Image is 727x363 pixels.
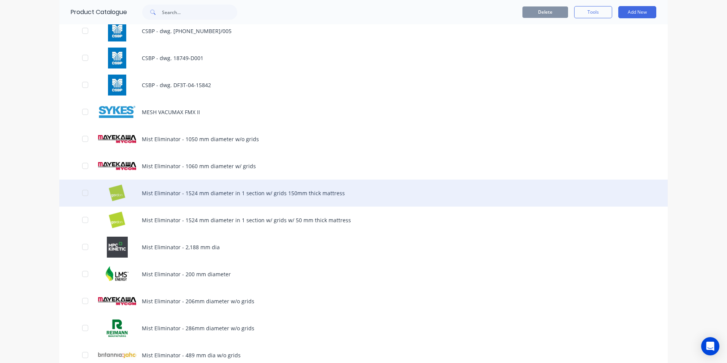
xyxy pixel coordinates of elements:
[59,288,668,315] div: Mist Eliminator - 206mm diameter w/o gridsMist Eliminator - 206mm diameter w/o grids
[701,337,719,355] div: Open Intercom Messenger
[59,315,668,342] div: Mist Eliminator - 286mm diameter w/o gridsMist Eliminator - 286mm diameter w/o grids
[59,207,668,234] div: Mist Eliminator - 1524 mm diameter in 1 section w/ grids w/ 50 mm thick mattressMist Eliminator -...
[59,72,668,99] div: CSBP - dwg. DF3T-04-15842CSBP - dwg. DF3T-04-15842
[59,126,668,153] div: Mist Eliminator - 1050 mm diameter w/o gridsMist Eliminator - 1050 mm diameter w/o grids
[59,261,668,288] div: Mist Eliminator - 200 mm diameterMist Eliminator - 200 mm diameter
[59,45,668,72] div: CSBP - dwg. 18749-D001CSBP - dwg. 18749-D001
[162,5,237,20] input: Search...
[59,99,668,126] div: MESH VACUMAX FMX IIMESH VACUMAX FMX II
[59,180,668,207] div: Mist Eliminator - 1524 mm diameter in 1 section w/ grids 150mm thick mattressMist Eliminator - 15...
[618,6,656,18] button: Add New
[59,18,668,45] div: CSBP - dwg. 1162-4-0299/005CSBP - dwg. [PHONE_NUMBER]/005
[59,234,668,261] div: Mist Eliminator - 2,188 mm diaMist Eliminator - 2,188 mm dia
[522,6,568,18] button: Delete
[574,6,612,18] button: Tools
[59,153,668,180] div: Mist Eliminator - 1060 mm diameter w/ gridsMist Eliminator - 1060 mm diameter w/ grids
